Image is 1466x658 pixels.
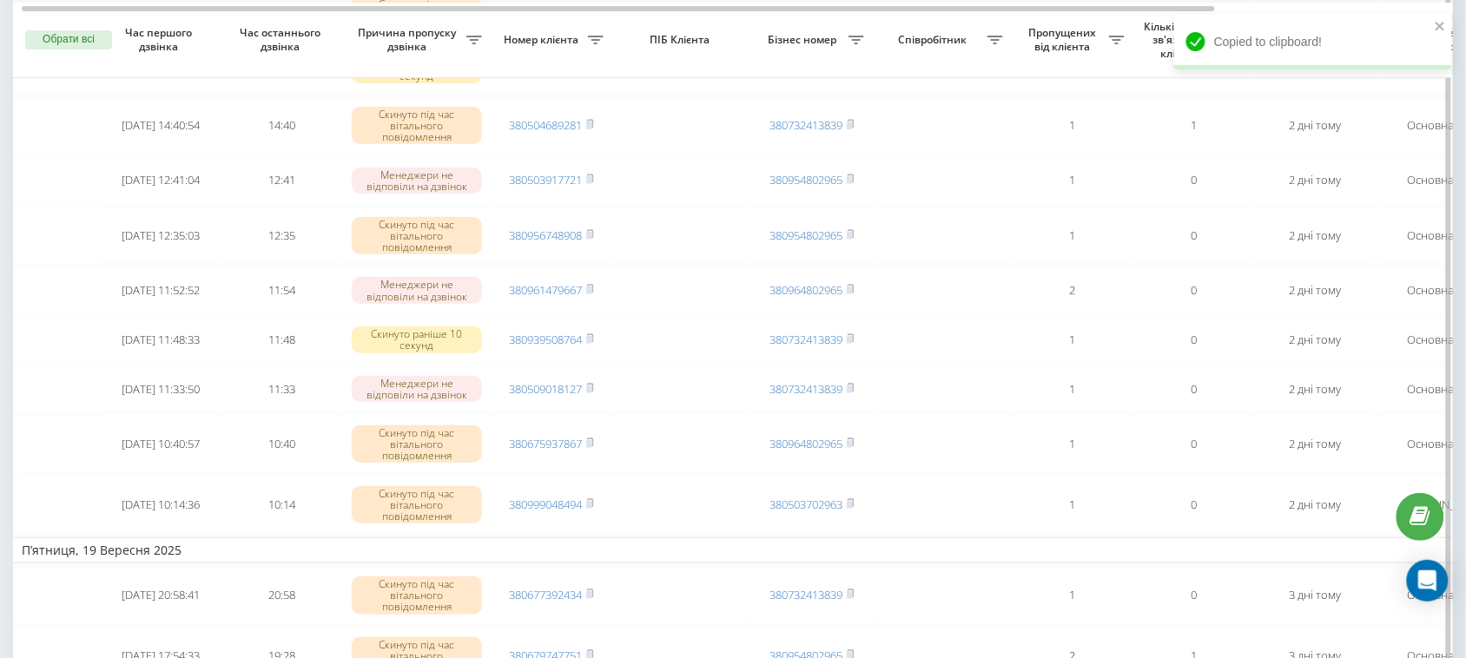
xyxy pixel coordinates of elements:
a: 380956748908 [509,227,582,243]
td: 11:54 [221,267,343,313]
td: [DATE] 12:35:03 [100,207,221,264]
td: 1 [1012,366,1133,412]
td: [DATE] 14:40:54 [100,97,221,155]
div: Скинуто під час вітального повідомлення [352,425,482,464]
a: 380954802965 [769,227,842,243]
span: Пропущених від клієнта [1020,26,1109,53]
td: [DATE] 12:41:04 [100,158,221,204]
td: 2 дні тому [1255,158,1377,204]
div: Менеджери не відповіли на дзвінок [352,168,482,194]
td: 1 [1012,416,1133,473]
td: 2 дні тому [1255,97,1377,155]
a: 380509018127 [509,381,582,397]
span: Час першого дзвінка [114,26,208,53]
td: 0 [1133,477,1255,534]
span: Співробітник [882,33,987,47]
td: 10:14 [221,477,343,534]
td: 11:48 [221,317,343,363]
td: [DATE] 11:33:50 [100,366,221,412]
td: 2 дні тому [1255,317,1377,363]
div: Менеджери не відповіли на дзвінок [352,376,482,402]
a: 380675937867 [509,436,582,451]
td: 2 дні тому [1255,477,1377,534]
a: 380939508764 [509,332,582,347]
td: 2 дні тому [1255,267,1377,313]
td: 20:58 [221,567,343,624]
td: 2 дні тому [1255,366,1377,412]
div: Скинуто під час вітального повідомлення [352,107,482,145]
span: Причина пропуску дзвінка [352,26,466,53]
div: Скинуто під час вітального повідомлення [352,486,482,524]
a: 380504689281 [509,117,582,133]
td: 14:40 [221,97,343,155]
span: Бізнес номер [760,33,849,47]
td: [DATE] 10:40:57 [100,416,221,473]
td: [DATE] 20:58:41 [100,567,221,624]
td: 1 [1012,97,1133,155]
td: 0 [1133,317,1255,363]
div: Менеджери не відповіли на дзвінок [352,277,482,303]
td: [DATE] 11:48:33 [100,317,221,363]
div: Скинуто під час вітального повідомлення [352,217,482,255]
span: Кількість спроб зв'язатись з клієнтом [1142,20,1231,61]
a: 380999048494 [509,497,582,512]
button: close [1435,19,1447,36]
td: 1 [1012,207,1133,264]
a: 380732413839 [769,587,842,602]
span: ПІБ Клієнта [627,33,736,47]
a: 380954802965 [769,172,842,188]
td: 0 [1133,366,1255,412]
a: 380732413839 [769,381,842,397]
a: 380677392434 [509,587,582,602]
button: Обрати всі [25,30,112,49]
a: 380503917721 [509,172,582,188]
td: 0 [1133,416,1255,473]
td: 2 дні тому [1255,207,1377,264]
span: Номер клієнта [499,33,588,47]
td: [DATE] 11:52:52 [100,267,221,313]
td: 0 [1133,267,1255,313]
div: Open Intercom Messenger [1407,560,1449,602]
td: 3 дні тому [1255,567,1377,624]
td: [DATE] 10:14:36 [100,477,221,534]
div: Скинуто під час вітального повідомлення [352,576,482,615]
td: 2 [1012,267,1133,313]
td: 1 [1012,158,1133,204]
a: 380732413839 [769,117,842,133]
td: 1 [1133,97,1255,155]
td: 1 [1012,567,1133,624]
a: 380732413839 [769,332,842,347]
td: 1 [1012,317,1133,363]
td: 0 [1133,158,1255,204]
td: 0 [1133,207,1255,264]
td: 0 [1133,567,1255,624]
td: 2 дні тому [1255,416,1377,473]
div: Copied to clipboard! [1174,14,1452,69]
a: 380503702963 [769,497,842,512]
a: 380964802965 [769,282,842,298]
td: 11:33 [221,366,343,412]
td: 1 [1012,477,1133,534]
div: Скинуто раніше 10 секунд [352,326,482,352]
td: 12:35 [221,207,343,264]
td: 10:40 [221,416,343,473]
td: 12:41 [221,158,343,204]
a: 380964802965 [769,436,842,451]
span: Час останнього дзвінка [235,26,329,53]
a: 380961479667 [509,282,582,298]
